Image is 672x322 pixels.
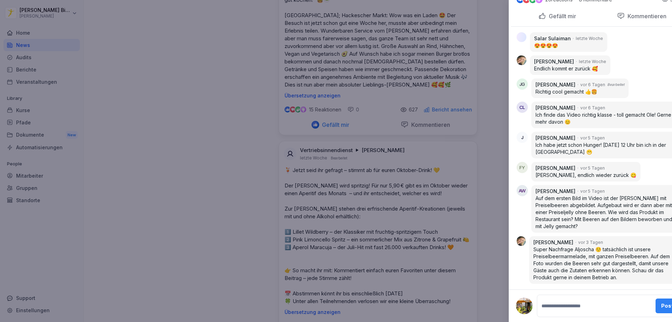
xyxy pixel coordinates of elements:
p: letzte Woche [576,35,603,42]
p: vor 5 Tagen [580,135,605,141]
p: [PERSON_NAME] [535,188,575,195]
p: [PERSON_NAME] [535,81,575,88]
p: vor 3 Tagen [579,239,603,246]
p: [PERSON_NAME] [535,104,575,111]
img: ahtvx1qdgs31qf7oeejj87mb.png [516,297,533,314]
p: vor 5 Tagen [580,188,605,194]
img: btczj08uchphfft00l736ods.png [517,236,526,246]
p: Gefällt mir [546,13,576,20]
img: btczj08uchphfft00l736ods.png [517,55,526,65]
p: Salar Sulaiman [534,35,571,42]
img: yvey6eay50i5ncrsp41szf0q.png [517,32,526,42]
p: 😍😍😍😍 [534,42,603,49]
div: J [517,132,528,143]
div: AW [517,185,528,196]
p: [PERSON_NAME] [534,239,574,246]
p: [PERSON_NAME] [535,165,575,172]
p: [PERSON_NAME] [534,58,574,65]
div: JG [517,78,528,90]
p: [PERSON_NAME] [535,135,575,142]
p: [PERSON_NAME], endlich wieder zurück 😋 [535,172,636,179]
p: vor 6 Tagen [580,105,605,111]
p: vor 5 Tagen [580,165,605,171]
div: FY [517,162,528,173]
p: letzte Woche [579,59,606,65]
div: CL [517,102,528,113]
p: Kommentieren [625,13,666,20]
p: Richtig cool gemacht 👍🍔 [535,88,624,95]
p: Endlich kommt er zurück 🥰 [534,65,606,72]
p: Bearbeitet [607,82,624,87]
p: vor 6 Tagen [580,82,605,88]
